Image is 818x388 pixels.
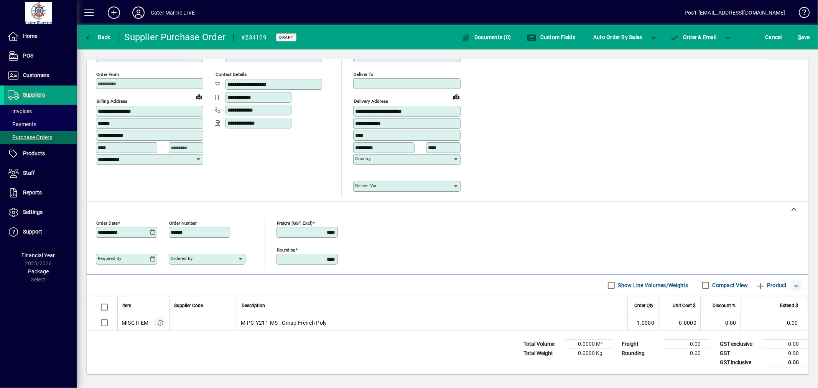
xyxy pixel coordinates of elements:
[713,301,736,310] span: Discount %
[593,31,642,43] span: Auto Order By Sales
[4,66,77,85] a: Customers
[673,301,696,310] span: Unit Cost $
[355,156,370,161] mat-label: Country
[520,349,566,358] td: Total Weight
[23,92,45,98] span: Suppliers
[23,150,45,156] span: Products
[765,31,782,43] span: Cancel
[4,144,77,163] a: Products
[122,319,148,327] div: MISC ITEM
[764,30,784,44] button: Cancel
[23,72,49,78] span: Customers
[796,30,812,44] button: Save
[566,339,612,349] td: 0.0000 M³
[617,281,688,289] label: Show Line Volumes/Weights
[242,301,265,310] span: Description
[762,339,808,349] td: 0.00
[627,315,658,330] td: 1.0000
[125,31,226,43] div: Supplier Purchase Order
[8,134,52,140] span: Purchase Orders
[527,34,575,40] span: Custom Fields
[618,339,664,349] td: Freight
[634,301,653,310] span: Order Qty
[525,30,577,44] button: Custom Fields
[762,358,808,367] td: 0.00
[589,30,646,44] button: Auto Order By Sales
[658,315,700,330] td: 0.0000
[23,189,42,196] span: Reports
[618,349,664,358] td: Rounding
[4,222,77,242] a: Support
[740,315,808,330] td: 0.00
[716,339,762,349] td: GST exclusive
[711,281,748,289] label: Compact View
[756,279,787,291] span: Product
[793,2,808,26] a: Knowledge Base
[664,349,710,358] td: 0.00
[23,33,37,39] span: Home
[700,315,740,330] td: 0.00
[83,30,112,44] button: Back
[122,301,132,310] span: Item
[798,34,801,40] span: S
[23,229,42,235] span: Support
[28,268,49,275] span: Package
[241,319,327,327] span: M-PC-Y211-MS - Cmap French Poly
[8,108,32,114] span: Invoices
[8,121,36,127] span: Payments
[798,31,810,43] span: ave
[241,31,267,44] div: #234109
[752,278,791,292] button: Product
[664,339,710,349] td: 0.00
[277,247,295,252] mat-label: Rounding
[4,105,77,118] a: Invoices
[666,30,721,44] button: Order & Email
[277,220,313,225] mat-label: Freight (GST excl)
[4,203,77,222] a: Settings
[450,90,462,103] a: View on map
[23,209,43,215] span: Settings
[102,6,126,20] button: Add
[716,349,762,358] td: GST
[23,53,33,59] span: POS
[461,34,511,40] span: Documents (0)
[355,183,376,188] mat-label: Deliver via
[4,183,77,202] a: Reports
[670,34,717,40] span: Order & Email
[4,118,77,131] a: Payments
[96,220,118,225] mat-label: Order date
[98,256,121,261] mat-label: Required by
[459,30,513,44] button: Documents (0)
[22,252,55,258] span: Financial Year
[4,27,77,46] a: Home
[174,301,203,310] span: Supplier Code
[716,358,762,367] td: GST inclusive
[171,256,193,261] mat-label: Ordered by
[23,170,35,176] span: Staff
[279,35,293,40] span: Draft
[4,131,77,144] a: Purchase Orders
[169,220,197,225] mat-label: Order number
[762,349,808,358] td: 0.00
[77,30,119,44] app-page-header-button: Back
[520,339,566,349] td: Total Volume
[193,90,205,103] a: View on map
[685,7,785,19] div: Pos1 [EMAIL_ADDRESS][DOMAIN_NAME]
[126,6,151,20] button: Profile
[151,7,195,19] div: Cater Marine LIVE
[354,72,374,77] mat-label: Deliver To
[780,301,798,310] span: Extend $
[4,46,77,66] a: POS
[566,349,612,358] td: 0.0000 Kg
[85,34,110,40] span: Back
[4,164,77,183] a: Staff
[96,72,119,77] mat-label: Order from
